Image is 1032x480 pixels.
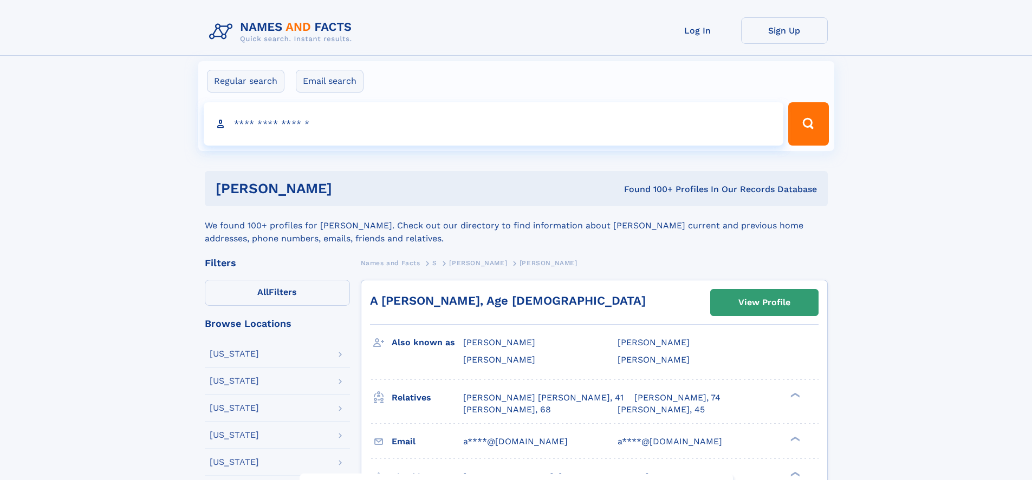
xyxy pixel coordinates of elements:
[205,206,828,245] div: We found 100+ profiles for [PERSON_NAME]. Check out our directory to find information about [PERS...
[463,337,535,347] span: [PERSON_NAME]
[618,404,705,416] a: [PERSON_NAME], 45
[210,404,259,412] div: [US_STATE]
[361,256,420,269] a: Names and Facts
[210,458,259,466] div: [US_STATE]
[392,389,463,407] h3: Relatives
[205,258,350,268] div: Filters
[449,256,507,269] a: [PERSON_NAME]
[788,470,801,477] div: ❯
[205,17,361,47] img: Logo Names and Facts
[741,17,828,44] a: Sign Up
[788,102,828,146] button: Search Button
[520,259,577,267] span: [PERSON_NAME]
[207,70,284,93] label: Regular search
[738,290,790,315] div: View Profile
[478,183,817,195] div: Found 100+ Profiles In Our Records Database
[432,259,437,267] span: S
[654,17,741,44] a: Log In
[370,294,646,307] a: A [PERSON_NAME], Age [DEMOGRAPHIC_DATA]
[204,102,784,146] input: search input
[210,431,259,439] div: [US_STATE]
[296,70,364,93] label: Email search
[788,435,801,442] div: ❯
[257,287,269,297] span: All
[210,377,259,385] div: [US_STATE]
[463,354,535,365] span: [PERSON_NAME]
[392,432,463,451] h3: Email
[392,333,463,352] h3: Also known as
[618,337,690,347] span: [PERSON_NAME]
[210,350,259,358] div: [US_STATE]
[463,404,551,416] a: [PERSON_NAME], 68
[205,280,350,306] label: Filters
[711,290,818,315] a: View Profile
[432,256,437,269] a: S
[463,392,624,404] a: [PERSON_NAME] [PERSON_NAME], 41
[634,392,721,404] a: [PERSON_NAME], 74
[449,259,507,267] span: [PERSON_NAME]
[216,182,478,195] h1: [PERSON_NAME]
[788,391,801,398] div: ❯
[618,354,690,365] span: [PERSON_NAME]
[205,319,350,328] div: Browse Locations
